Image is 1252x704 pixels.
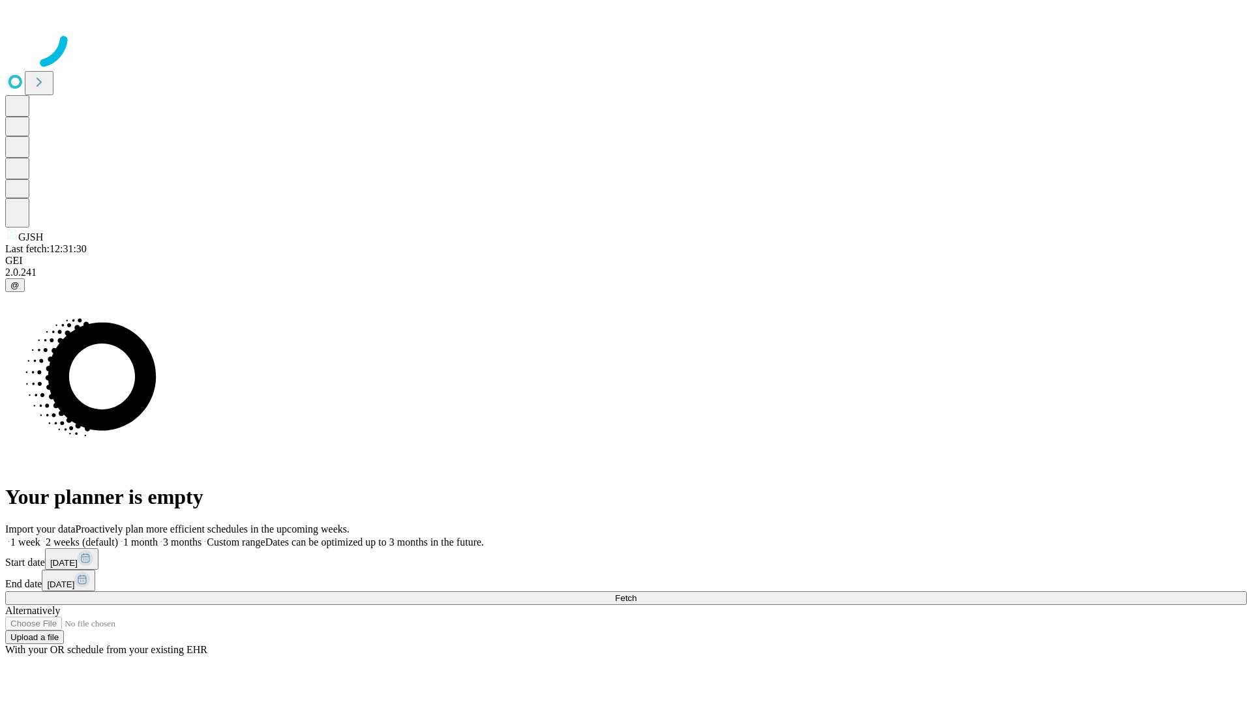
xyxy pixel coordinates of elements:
[5,591,1247,605] button: Fetch
[46,536,118,548] span: 2 weeks (default)
[47,579,74,589] span: [DATE]
[5,548,1247,570] div: Start date
[5,278,25,292] button: @
[45,548,98,570] button: [DATE]
[123,536,158,548] span: 1 month
[207,536,265,548] span: Custom range
[5,243,87,254] span: Last fetch: 12:31:30
[5,630,64,644] button: Upload a file
[5,267,1247,278] div: 2.0.241
[5,644,207,655] span: With your OR schedule from your existing EHR
[5,523,76,535] span: Import your data
[5,570,1247,591] div: End date
[18,231,43,242] span: GJSH
[50,558,78,568] span: [DATE]
[76,523,350,535] span: Proactively plan more efficient schedules in the upcoming weeks.
[5,605,60,616] span: Alternatively
[615,593,636,603] span: Fetch
[10,536,40,548] span: 1 week
[10,280,20,290] span: @
[5,485,1247,509] h1: Your planner is empty
[42,570,95,591] button: [DATE]
[5,255,1247,267] div: GEI
[265,536,484,548] span: Dates can be optimized up to 3 months in the future.
[163,536,201,548] span: 3 months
